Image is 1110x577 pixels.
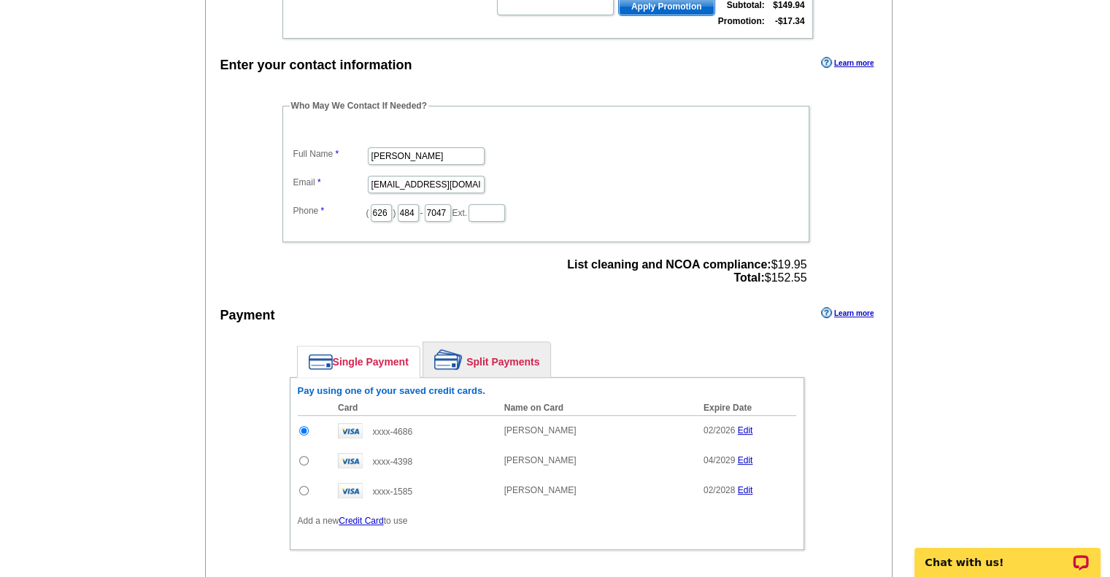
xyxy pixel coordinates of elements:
[298,385,796,397] h6: Pay using one of your saved credit cards.
[220,306,275,325] div: Payment
[733,271,764,284] strong: Total:
[821,57,874,69] a: Learn more
[738,485,753,495] a: Edit
[504,455,577,465] span: [PERSON_NAME]
[372,487,412,497] span: xxxx-1585
[423,342,550,377] a: Split Payments
[309,354,333,370] img: single-payment.png
[718,16,765,26] strong: Promotion:
[338,453,363,468] img: visa.gif
[339,516,383,526] a: Credit Card
[290,99,428,112] legend: Who May We Contact If Needed?
[704,455,735,465] span: 04/2029
[696,400,796,416] th: Expire Date
[338,423,363,438] img: visa.gif
[905,531,1110,577] iframe: LiveChat chat widget
[290,201,802,223] dd: ( ) - Ext.
[567,258,771,271] strong: List cleaning and NCOA compliance:
[738,425,753,435] a: Edit
[704,425,735,435] span: 02/2026
[298,514,796,527] p: Add a new to use
[497,400,696,416] th: Name on Card
[738,455,753,465] a: Edit
[293,147,366,160] label: Full Name
[372,427,412,437] span: xxxx-4686
[704,485,735,495] span: 02/2028
[434,349,463,370] img: split-payment.png
[372,457,412,467] span: xxxx-4398
[775,16,805,26] strong: -$17.34
[567,258,806,284] span: $19.95 $152.55
[821,307,874,319] a: Learn more
[331,400,497,416] th: Card
[504,485,577,495] span: [PERSON_NAME]
[298,346,420,377] a: Single Payment
[504,425,577,435] span: [PERSON_NAME]
[338,483,363,498] img: visa.gif
[220,55,412,75] div: Enter your contact information
[293,176,366,189] label: Email
[293,204,366,217] label: Phone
